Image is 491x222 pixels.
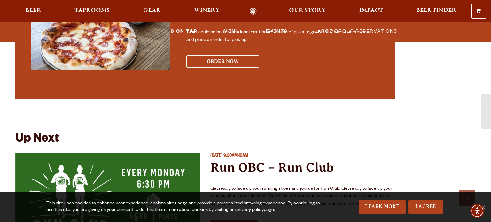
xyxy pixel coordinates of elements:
[21,8,45,15] a: Beer
[186,29,379,44] p: What could be better than local craft beer? A slice of pizza to go with it! Check out our menu an...
[470,204,484,218] div: Accessibility Menu
[139,8,165,15] a: Gear
[190,8,224,15] a: Winery
[459,190,475,206] a: Scroll to top
[26,8,41,13] span: Beer
[15,133,59,147] h2: Up Next
[285,8,330,15] a: Our Story
[289,8,326,13] span: Our Story
[408,200,443,214] a: I Agree
[359,8,383,13] span: Impact
[236,208,264,213] a: privacy policy
[223,154,248,159] span: 9:30AM-10AM
[355,8,387,15] a: Impact
[74,8,110,13] span: Taprooms
[186,55,259,68] button: Order Now
[194,8,220,13] span: Winery
[416,8,456,13] span: Beer Finder
[210,154,222,159] span: [DATE]
[70,8,114,15] a: Taprooms
[210,185,395,216] p: Get ready to lace up your running shoes and join us for Run Club. Get ready to lace up your runni...
[210,160,334,174] a: Run OBC – Run Club
[143,8,161,13] span: Gear
[359,200,406,214] a: Learn More
[241,8,265,15] a: Odell Home
[412,8,461,15] a: Beer Finder
[46,201,322,213] div: This site uses cookies to enhance user experience, analyze site usage and provide a personalized ...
